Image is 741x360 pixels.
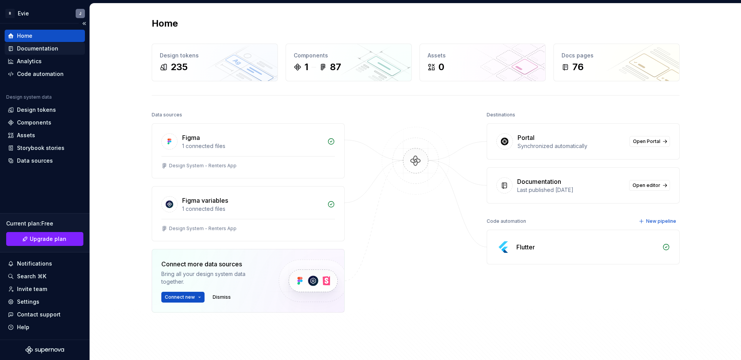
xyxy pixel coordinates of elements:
[2,5,88,22] button: REvieJ
[152,186,345,241] a: Figma variables1 connected filesDesign System - Renters App
[5,283,85,295] a: Invite team
[17,106,56,114] div: Design tokens
[17,311,61,318] div: Contact support
[182,142,323,150] div: 1 connected files
[5,42,85,55] a: Documentation
[152,123,345,178] a: Figma1 connected filesDesign System - Renters App
[294,52,404,59] div: Components
[182,196,228,205] div: Figma variables
[79,10,81,17] div: J
[17,119,51,126] div: Components
[17,298,39,306] div: Settings
[562,52,672,59] div: Docs pages
[161,292,205,303] button: Connect new
[152,17,178,30] h2: Home
[17,45,58,52] div: Documentation
[213,294,231,300] span: Dismiss
[636,216,680,227] button: New pipeline
[152,44,278,81] a: Design tokens235
[330,61,341,73] div: 87
[5,296,85,308] a: Settings
[5,68,85,80] a: Code automation
[572,61,584,73] div: 76
[5,9,15,18] div: R
[165,294,195,300] span: Connect new
[487,109,515,120] div: Destinations
[5,129,85,141] a: Assets
[5,116,85,129] a: Components
[553,44,680,81] a: Docs pages76
[633,182,660,188] span: Open editor
[17,32,32,40] div: Home
[517,177,561,186] div: Documentation
[5,104,85,116] a: Design tokens
[629,180,670,191] a: Open editor
[17,157,53,165] div: Data sources
[17,260,52,267] div: Notifications
[5,155,85,167] a: Data sources
[17,144,64,152] div: Storybook stories
[428,52,538,59] div: Assets
[17,70,64,78] div: Code automation
[209,292,234,303] button: Dismiss
[5,142,85,154] a: Storybook stories
[633,138,660,145] span: Open Portal
[171,61,188,73] div: 235
[160,52,270,59] div: Design tokens
[169,163,237,169] div: Design System - Renters App
[5,257,85,270] button: Notifications
[17,57,42,65] div: Analytics
[5,321,85,333] button: Help
[5,308,85,321] button: Contact support
[516,242,535,252] div: Flutter
[79,18,90,29] button: Collapse sidebar
[646,218,676,224] span: New pipeline
[6,220,83,227] div: Current plan : Free
[517,186,624,194] div: Last published [DATE]
[420,44,546,81] a: Assets0
[5,270,85,283] button: Search ⌘K
[182,205,323,213] div: 1 connected files
[305,61,308,73] div: 1
[5,55,85,67] a: Analytics
[5,30,85,42] a: Home
[17,131,35,139] div: Assets
[487,216,526,227] div: Code automation
[182,133,200,142] div: Figma
[169,225,237,232] div: Design System - Renters App
[161,259,266,269] div: Connect more data sources
[17,273,46,280] div: Search ⌘K
[6,94,52,100] div: Design system data
[6,232,83,246] a: Upgrade plan
[18,10,29,17] div: Evie
[438,61,444,73] div: 0
[17,285,47,293] div: Invite team
[518,133,535,142] div: Portal
[629,136,670,147] a: Open Portal
[161,270,266,286] div: Bring all your design system data together.
[17,323,29,331] div: Help
[518,142,625,150] div: Synchronized automatically
[30,235,66,243] span: Upgrade plan
[286,44,412,81] a: Components187
[152,109,182,120] div: Data sources
[25,346,64,354] svg: Supernova Logo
